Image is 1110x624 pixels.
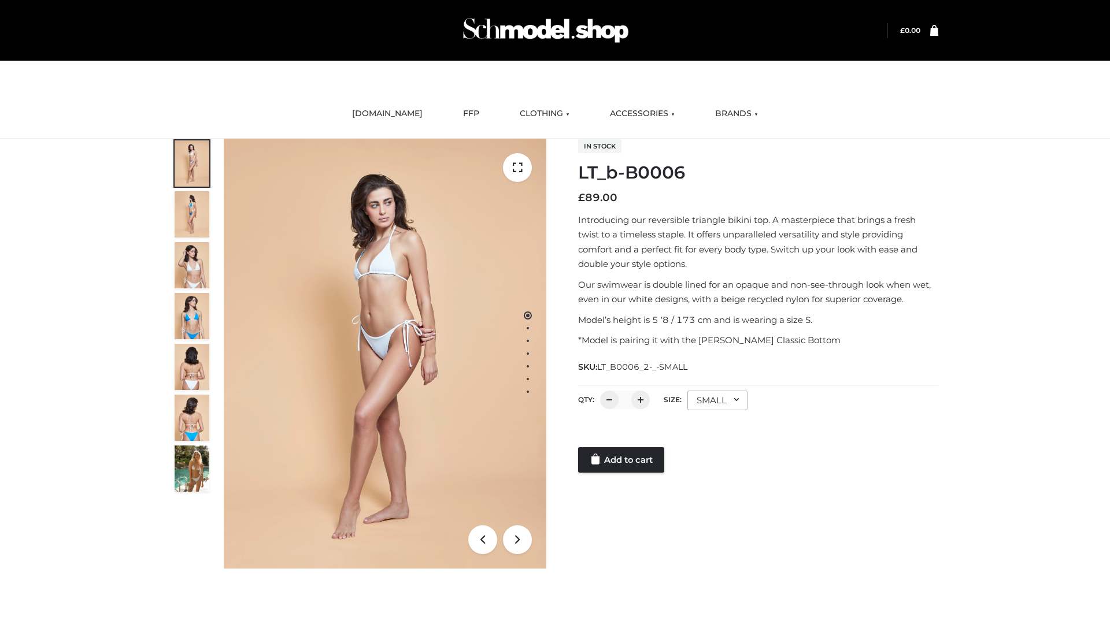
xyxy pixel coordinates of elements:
[578,162,938,183] h1: LT_b-B0006
[175,445,209,492] img: Arieltop_CloudNine_AzureSky2.jpg
[578,360,689,374] span: SKU:
[706,101,767,127] a: BRANDS
[900,26,905,35] span: £
[578,447,664,473] a: Add to cart
[175,191,209,237] img: ArielClassicBikiniTop_CloudNine_AzureSky_OW114ECO_2-scaled.jpg
[900,26,920,35] bdi: 0.00
[687,391,748,410] div: SMALL
[175,242,209,288] img: ArielClassicBikiniTop_CloudNine_AzureSky_OW114ECO_3-scaled.jpg
[578,191,585,204] span: £
[343,101,431,127] a: [DOMAIN_NAME]
[175,293,209,339] img: ArielClassicBikiniTop_CloudNine_AzureSky_OW114ECO_4-scaled.jpg
[459,8,632,53] img: Schmodel Admin 964
[578,139,621,153] span: In stock
[175,140,209,187] img: ArielClassicBikiniTop_CloudNine_AzureSky_OW114ECO_1-scaled.jpg
[578,395,594,404] label: QTY:
[175,344,209,390] img: ArielClassicBikiniTop_CloudNine_AzureSky_OW114ECO_7-scaled.jpg
[578,191,617,204] bdi: 89.00
[578,333,938,348] p: *Model is pairing it with the [PERSON_NAME] Classic Bottom
[578,213,938,272] p: Introducing our reversible triangle bikini top. A masterpiece that brings a fresh twist to a time...
[454,101,488,127] a: FFP
[664,395,682,404] label: Size:
[900,26,920,35] a: £0.00
[578,277,938,307] p: Our swimwear is double lined for an opaque and non-see-through look when wet, even in our white d...
[578,313,938,328] p: Model’s height is 5 ‘8 / 173 cm and is wearing a size S.
[511,101,578,127] a: CLOTHING
[175,395,209,441] img: ArielClassicBikiniTop_CloudNine_AzureSky_OW114ECO_8-scaled.jpg
[597,362,687,372] span: LT_B0006_2-_-SMALL
[224,139,546,569] img: ArielClassicBikiniTop_CloudNine_AzureSky_OW114ECO_1
[601,101,683,127] a: ACCESSORIES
